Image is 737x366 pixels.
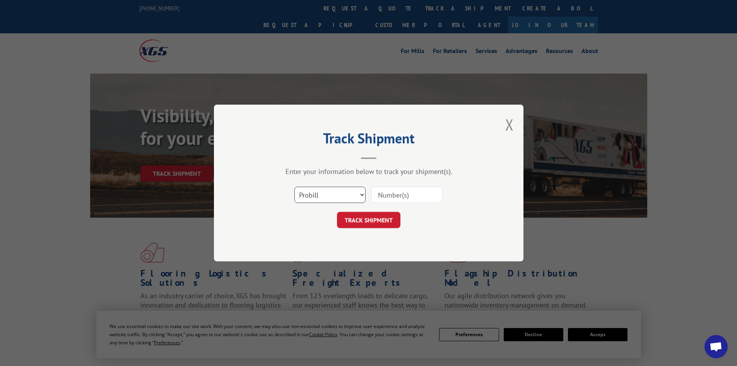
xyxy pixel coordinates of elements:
input: Number(s) [371,187,443,203]
button: TRACK SHIPMENT [337,212,400,228]
button: Close modal [505,114,514,135]
div: Open chat [705,335,728,358]
div: Enter your information below to track your shipment(s). [253,167,485,176]
h2: Track Shipment [253,133,485,148]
